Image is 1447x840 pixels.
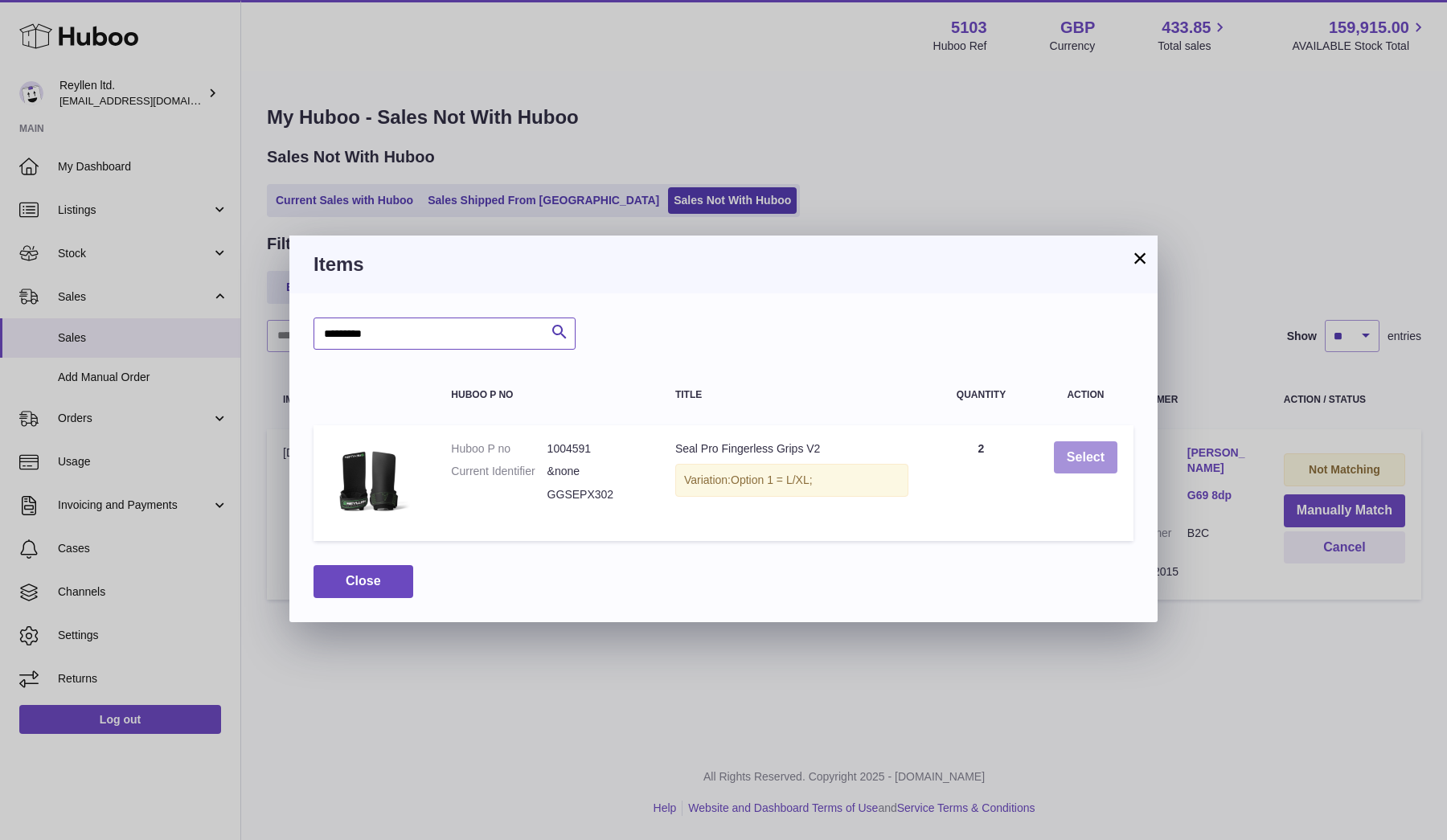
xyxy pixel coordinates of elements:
img: Seal Pro Fingerless Grips V2 [330,441,410,522]
dd: GGSEPX302 [547,487,643,502]
button: Close [314,565,413,598]
th: Quantity [924,374,1038,416]
button: × [1130,248,1150,268]
button: Select [1054,441,1117,474]
dt: Huboo P no [451,441,547,457]
span: Close [346,574,381,588]
th: Action [1038,374,1133,416]
div: Variation: [675,464,908,497]
h3: Items [314,252,1133,277]
dt: Current Identifier [451,464,547,479]
dd: &none [547,464,643,479]
th: Huboo P no [435,374,659,416]
dd: 1004591 [547,441,643,457]
th: Title [659,374,924,416]
span: Option 1 = L/XL; [731,473,813,486]
div: Seal Pro Fingerless Grips V2 [675,441,908,457]
td: 2 [924,425,1038,542]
